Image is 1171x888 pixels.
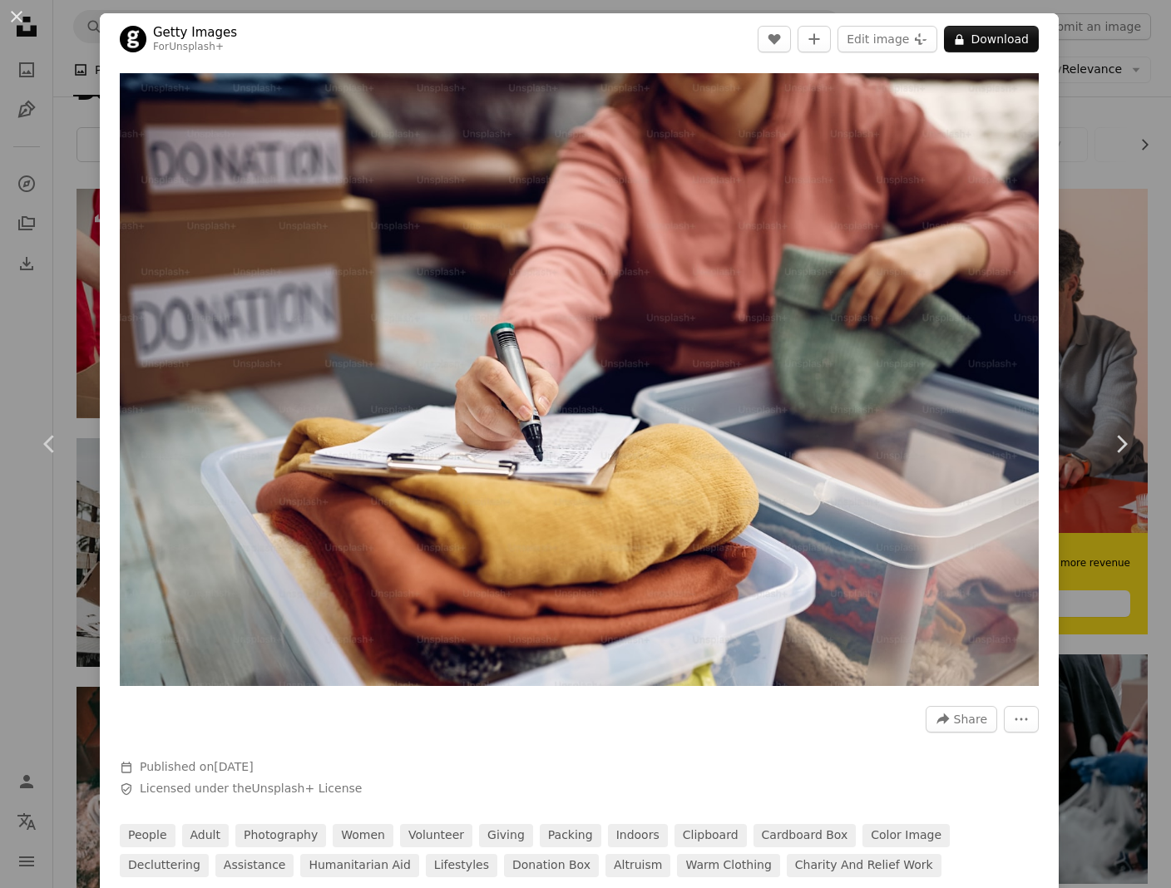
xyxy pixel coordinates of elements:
[862,824,950,847] a: color image
[787,854,941,877] a: charity and relief work
[608,824,668,847] a: indoors
[120,73,1039,686] button: Zoom in on this image
[1071,364,1171,524] a: Next
[674,824,747,847] a: clipboard
[153,24,237,41] a: Getty Images
[479,824,533,847] a: giving
[400,824,472,847] a: volunteer
[252,782,363,795] a: Unsplash+ License
[215,854,294,877] a: assistance
[504,854,599,877] a: donation box
[1004,706,1039,733] button: More Actions
[333,824,393,847] a: women
[605,854,670,877] a: altruism
[120,73,1039,686] img: Close-up of woman checking list of donated clothes for charity while packing boxes at home.
[540,824,601,847] a: packing
[120,824,175,847] a: people
[426,854,497,877] a: lifestyles
[798,26,831,52] button: Add to Collection
[153,41,237,54] div: For
[954,707,987,732] span: Share
[753,824,857,847] a: cardboard box
[140,781,362,797] span: Licensed under the
[926,706,997,733] button: Share this image
[182,824,229,847] a: adult
[120,26,146,52] img: Go to Getty Images's profile
[169,41,224,52] a: Unsplash+
[677,854,779,877] a: warm clothing
[837,26,937,52] button: Edit image
[140,760,254,773] span: Published on
[120,854,209,877] a: decluttering
[758,26,791,52] button: Like
[300,854,418,877] a: humanitarian aid
[235,824,326,847] a: photography
[214,760,253,773] time: August 31, 2022 at 11:13:25 AM CDT
[944,26,1039,52] button: Download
